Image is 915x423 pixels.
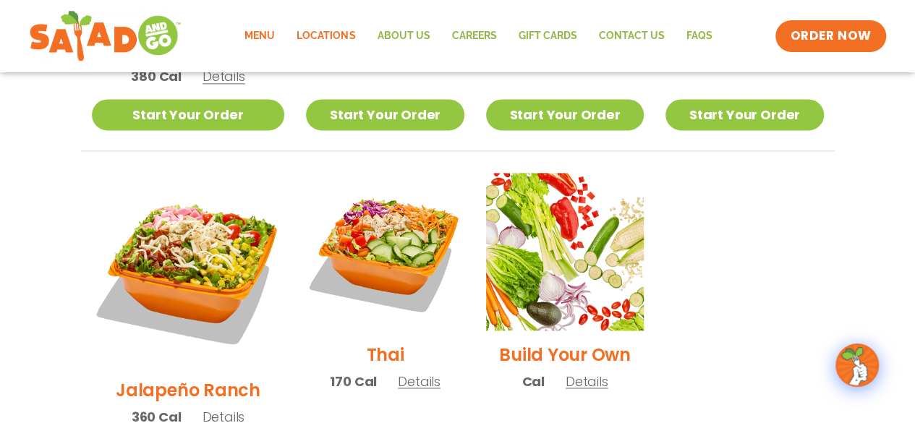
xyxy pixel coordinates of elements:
[665,99,823,130] a: Start Your Order
[92,173,285,366] img: Product photo for Jalapeño Ranch Salad
[499,341,631,367] h2: Build Your Own
[587,20,675,53] a: Contact Us
[366,20,441,53] a: About Us
[367,341,404,367] h2: Thai
[486,99,644,130] a: Start Your Order
[675,20,723,53] a: FAQs
[486,173,644,330] img: Product photo for Build Your Own
[29,7,182,65] img: new-SAG-logo-768×292
[507,20,587,53] a: GIFT CARDS
[566,372,608,390] span: Details
[522,371,544,390] span: Cal
[306,99,464,130] a: Start Your Order
[398,372,441,390] span: Details
[203,67,245,85] span: Details
[131,67,182,86] span: 380 Cal
[306,173,464,330] img: Product photo for Thai Salad
[234,20,286,53] a: Menu
[775,20,885,52] a: ORDER NOW
[837,345,877,385] img: wpChatIcon
[790,27,871,45] span: ORDER NOW
[286,20,366,53] a: Locations
[92,99,285,130] a: Start Your Order
[330,371,377,390] span: 170 Cal
[441,20,507,53] a: Careers
[234,20,723,53] nav: Menu
[116,377,260,402] h2: Jalapeño Ranch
